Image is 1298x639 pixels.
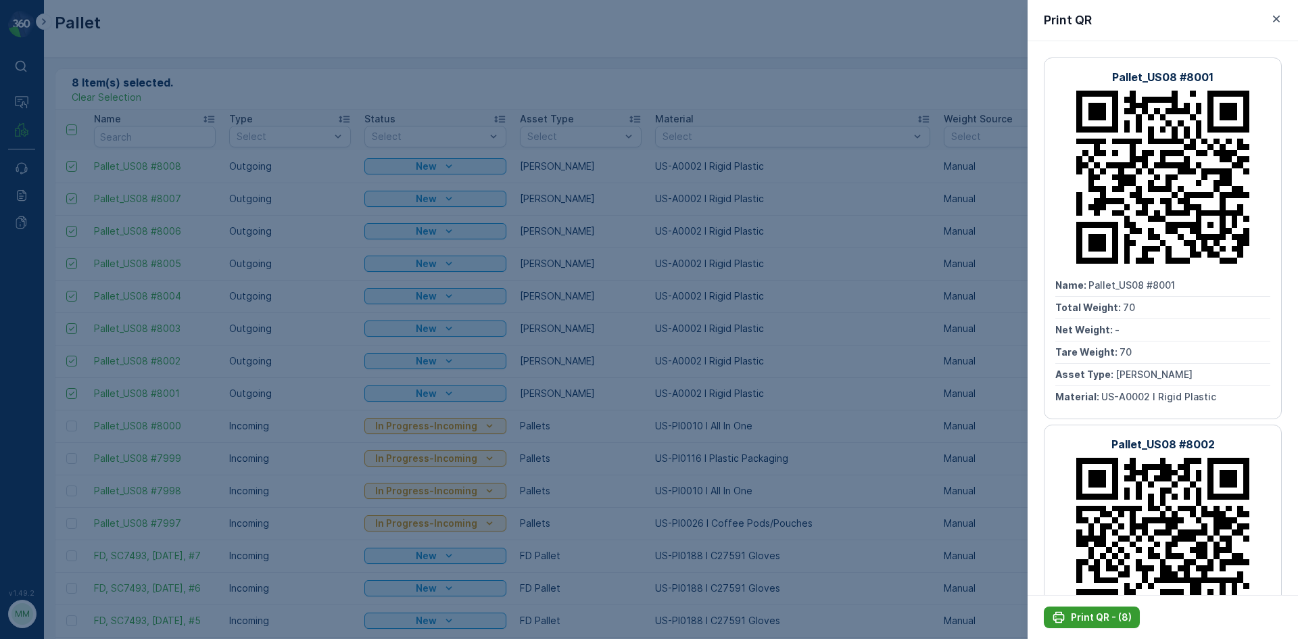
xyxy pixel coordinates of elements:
[1055,369,1115,380] span: Asset Type :
[1101,391,1216,402] span: US-A0002 I Rigid Plastic
[1055,391,1101,402] span: Material :
[1044,607,1140,628] button: Print QR - (8)
[1071,611,1132,624] p: Print QR - (8)
[1115,324,1120,335] span: -
[1055,279,1088,291] span: Name :
[1044,11,1092,30] p: Print QR
[1055,324,1115,335] span: Net Weight :
[1055,346,1120,358] span: Tare Weight :
[1055,302,1123,313] span: Total Weight :
[1112,69,1213,85] p: Pallet_US08 #8001
[1088,279,1175,291] span: Pallet_US08 #8001
[1120,346,1132,358] span: 70
[1123,302,1135,313] span: 70
[1111,436,1215,452] p: Pallet_US08 #8002
[1115,369,1193,380] span: [PERSON_NAME]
